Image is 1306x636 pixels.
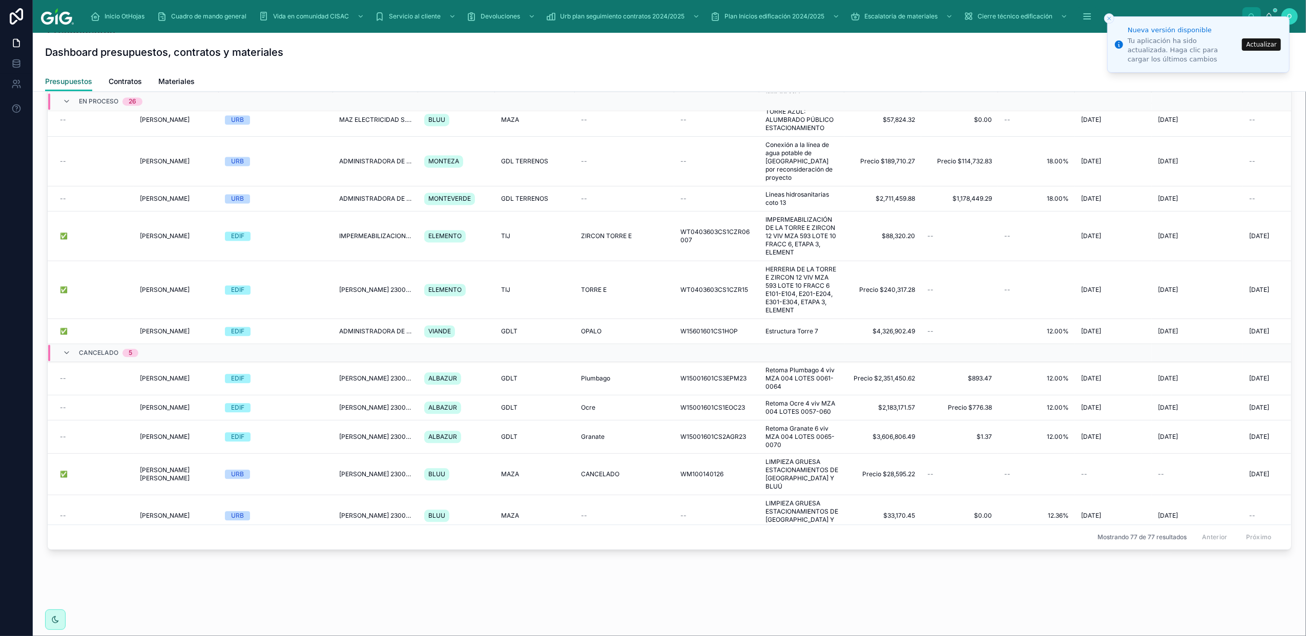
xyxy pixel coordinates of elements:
a: $4,326,902.49 [851,327,915,335]
a: ADMINISTRADORA DE PROYECTOS INMOBILIARIOS GIG SA DE CV FILIAL 2100000008 [339,157,412,165]
a: $2,711,459.88 [851,195,915,203]
span: 12.00% [1004,374,1069,383]
span: [DATE] [1081,286,1101,294]
a: ALBAZUR [424,399,489,416]
a: WT0403603CS1CZR15 [680,286,753,294]
span: IMPERMEABILIZACIONES CERRATOS S.A. DE C.V. 2300002131 [339,232,412,240]
span: [DATE] [1081,157,1101,165]
a: [DATE] [1081,433,1146,441]
a: [PERSON_NAME] 2300002372 [339,404,412,412]
span: [PERSON_NAME] [140,404,190,412]
span: GDL TERRENOS [501,157,548,165]
span: [DATE] [1081,374,1101,383]
a: [PERSON_NAME] [140,327,213,335]
a: [PERSON_NAME] 2300002372 [339,433,412,441]
a: VIANDE [424,323,489,340]
span: WT0403603CS1CZR06007 [680,228,753,244]
a: URB [225,157,327,166]
button: Cerrar tostada [1104,13,1114,24]
span: $57,824.32 [851,116,915,124]
a: $3,606,806.49 [851,433,915,441]
a: Precio $189,710.27 [851,157,915,165]
a: HERRERIA DE LA TORRE E ZIRCON 12 VIV MZA 593 LOTE 10 FRACC 6 E101-E104, E201-E204, E301-E304, ETA... [765,265,838,314]
a: TIJ [501,232,569,240]
a: ✅ [60,232,128,240]
span: Granate [581,433,605,441]
span: -- [60,404,66,412]
a: -- [1004,286,1069,294]
a: 12.00% [1004,404,1069,412]
a: -- [60,374,128,383]
a: ZIRCON TORRE E [581,232,668,240]
span: -- [581,157,587,165]
a: GDL TERRENOS [501,157,569,165]
span: IMPERMEABILIZACIÓN DE LA TORRE E ZIRCON 12 VIV MZA 593 LOTE 10 FRACC 6, ETAPA 3, ELEMENT [765,216,838,257]
a: Retoma Plumbago 4 viv MZA 004 LOTES 0061-0064 [765,366,838,391]
a: 12.00% [1004,433,1069,441]
a: $88,320.20 [851,232,915,240]
span: Plumbago [581,374,610,383]
span: ZIRCON TORRE E [581,232,632,240]
a: URB [225,194,327,203]
a: Lineas hidrosanitarias coto 13 [765,190,838,207]
span: [DATE] [1249,286,1269,294]
span: TIJ [501,286,510,294]
a: EDIF [225,327,327,336]
a: ALBAZUR [424,370,489,387]
span: 18.00% [1004,195,1069,203]
span: MAZA [501,116,519,124]
span: $1,178,449.29 [927,195,992,203]
a: Precio $240,317.28 [851,286,915,294]
a: $1.37 [927,433,992,441]
a: Cierre técnico edificación [960,7,1073,26]
a: [DATE] [1158,195,1237,203]
a: [PERSON_NAME] [140,116,213,124]
a: [DATE] [1081,157,1146,165]
span: TORRE AZUL: ALUMBRADO PÚBLICO ESTACIONAMIENTO [765,108,838,132]
a: MONTEVERDE [424,190,489,207]
a: ✅ [60,327,128,335]
a: [DATE] [1081,404,1146,412]
span: Escalatoria de materiales [864,12,938,20]
div: URB [231,194,244,203]
a: GDLT [501,433,569,441]
span: 18.00% [1004,157,1069,165]
span: -- [60,374,66,383]
span: -- [60,116,66,124]
span: ADMINISTRADORA DE PROYECTOS INMOBILIARIOS GIG SA DE CV FILIAL 2100000008 [339,327,412,335]
span: [DATE] [1158,374,1178,383]
div: EDIF [231,285,244,294]
a: OPALO [581,327,668,335]
a: Vida en comunidad CISAC [256,7,369,26]
a: -- [680,195,753,203]
a: -- [927,286,992,294]
a: -- [1004,116,1069,124]
a: [DATE] [1081,232,1146,240]
a: ALBAZUR [424,429,489,445]
span: Presupuestos [45,76,92,87]
a: Conexión a la línea de agua potable de [GEOGRAPHIC_DATA] por reconsideración de proyecto [765,141,838,182]
span: GDLT [501,374,517,383]
span: WT0403603CS1CZR15 [680,286,748,294]
button: Actualizar [1242,38,1281,51]
a: Presupuestos [45,72,92,92]
a: Plumbago [581,374,668,383]
span: [DATE] [1158,433,1178,441]
a: Precio $776.38 [927,404,992,412]
span: [DATE] [1081,195,1101,203]
a: [DATE] [1158,433,1237,441]
a: ELEMENTO [424,282,489,298]
span: -- [1004,286,1010,294]
span: GDL TERRENOS [501,195,548,203]
span: -- [680,157,687,165]
span: [DATE] [1249,433,1269,441]
a: 12.00% [1004,327,1069,335]
span: ELEMENTO [428,232,462,240]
